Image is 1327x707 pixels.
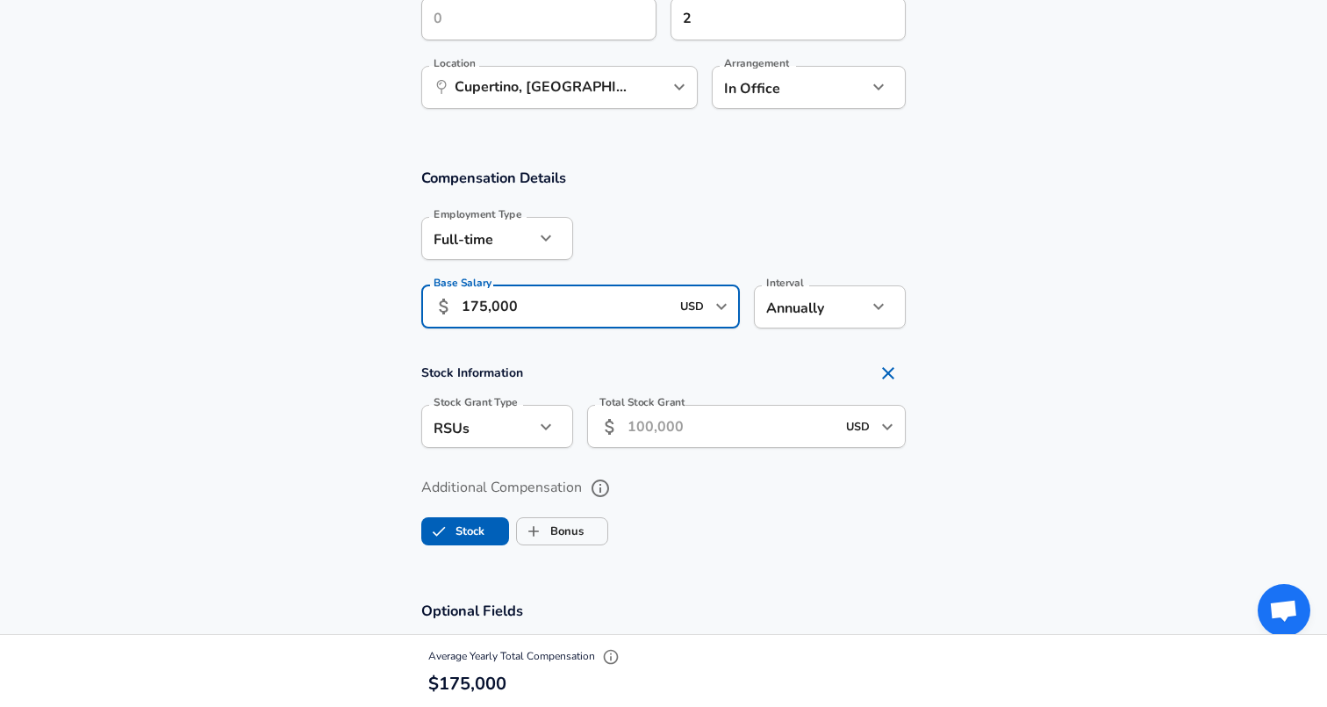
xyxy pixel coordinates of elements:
[462,285,670,328] input: 100,000
[841,413,876,440] input: USD
[585,473,615,503] button: help
[434,209,522,220] label: Employment Type
[754,285,867,328] div: Annually
[434,58,475,69] label: Location
[709,294,734,319] button: Open
[428,649,624,663] span: Average Yearly Total Compensation
[628,405,836,448] input: 100,000
[724,58,789,69] label: Arrangement
[599,397,685,408] label: Total Stock Grant
[598,644,624,670] button: Explain Total Compensation
[766,278,804,288] label: Interval
[517,515,550,548] span: Bonus
[421,217,534,260] div: Full-time
[871,356,906,391] button: Remove Section
[875,415,900,439] button: Open
[675,293,710,321] input: USD
[517,515,584,548] label: Bonus
[516,517,608,545] button: BonusBonus
[421,356,906,391] h4: Stock Information
[434,278,491,288] label: Base Salary
[421,517,509,545] button: StockStock
[421,405,534,448] div: RSUs
[667,75,692,99] button: Open
[421,601,906,621] h3: Optional Fields
[422,515,484,548] label: Stock
[421,168,906,188] h3: Compensation Details
[1258,584,1310,637] a: Open chat
[712,66,841,109] div: In Office
[434,397,518,408] label: Stock Grant Type
[422,515,455,548] span: Stock
[421,473,906,503] label: Additional Compensation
